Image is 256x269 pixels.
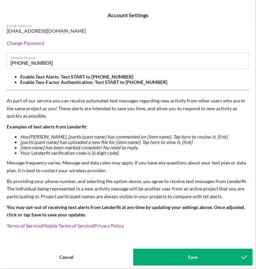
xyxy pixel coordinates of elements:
[7,24,249,28] div: Email Address
[7,159,249,174] p: Message frequency varies. Message and data rates may apply. If you have any questions about your ...
[20,134,249,140] li: Hey [PERSON_NAME] , [participant name] has commented on [item name]. Tap here to review it. [link]
[7,204,249,219] p: You may opt-out of receiving text alerts from Lenderfit at any time by updating your settings abo...
[20,80,249,85] li: Enable Two-Factor Authentication: Text START to [PHONE_NUMBER]
[59,249,74,266] div: Cancel
[20,150,249,156] li: Your Lenderfit verification code is [6 digit code]
[7,178,249,200] p: By providing your phone number, and selecting the option above, you agree to receive text message...
[7,40,249,46] div: Change Password
[20,145,249,150] li: [item name] has been marked complete! No need to reply.
[7,223,41,229] a: Terms of Service
[7,123,249,130] p: Examples of text alerts from Lenderfit:
[94,223,124,229] a: Privacy Policy
[42,223,93,229] a: Mobile Terms of Service
[20,74,249,80] li: Enable Text Alerts: Text START to [PHONE_NUMBER]
[3,249,130,266] button: Cancel
[133,249,253,266] button: Save
[108,12,148,18] h6: Account Settings
[20,140,249,145] li: [participant name] has uploaded a new file for [item name]. Tap here to view it. [link]
[7,28,86,34] div: [EMAIL_ADDRESS][DOMAIN_NAME]
[10,53,249,60] label: Mobile Phone
[7,97,249,120] p: As part of our service you can receive automated text messages regarding new activity from other ...
[7,222,249,230] p: | |
[188,249,198,266] div: Save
